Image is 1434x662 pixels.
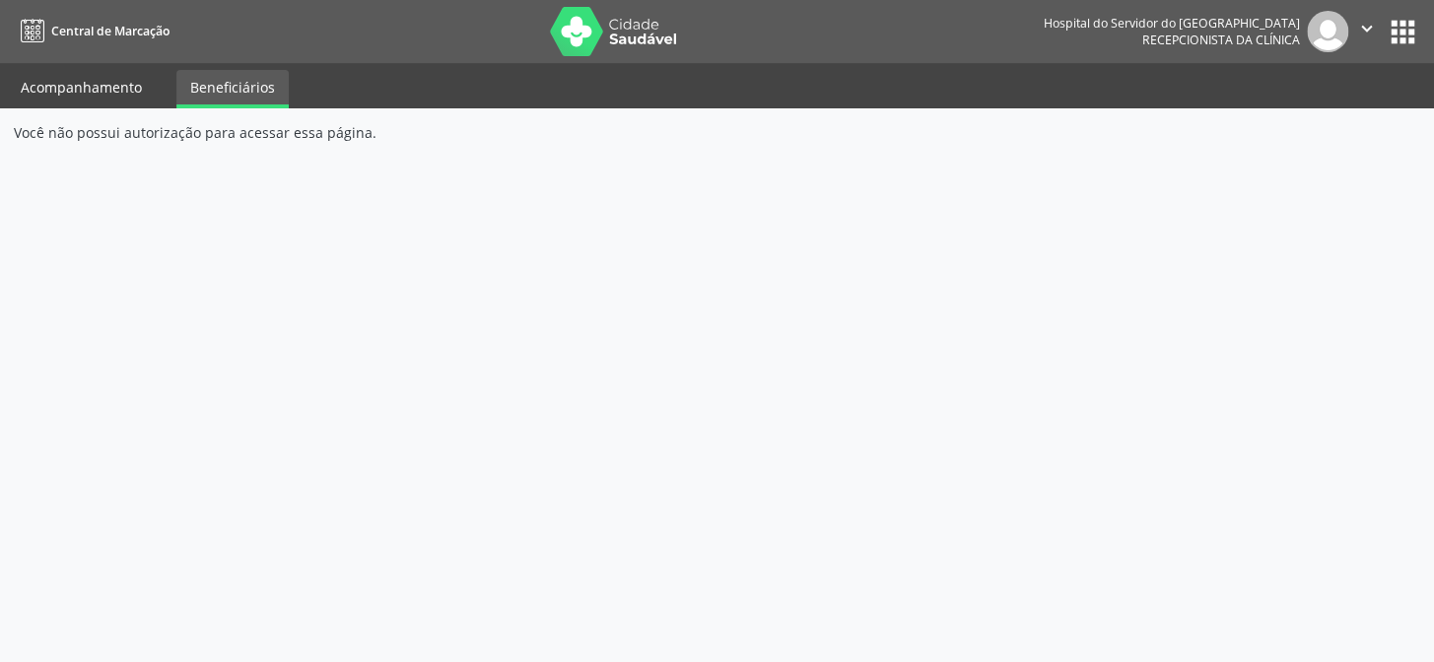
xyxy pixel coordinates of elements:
[1307,11,1348,52] img: img
[7,70,156,104] a: Acompanhamento
[51,23,170,39] span: Central de Marcação
[1386,15,1420,49] button: apps
[1348,11,1386,52] button: 
[14,122,1420,143] div: Você não possui autorização para acessar essa página.
[1142,32,1300,48] span: Recepcionista da clínica
[1044,15,1300,32] div: Hospital do Servidor do [GEOGRAPHIC_DATA]
[176,70,289,108] a: Beneficiários
[14,15,170,47] a: Central de Marcação
[1356,18,1378,39] i: 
